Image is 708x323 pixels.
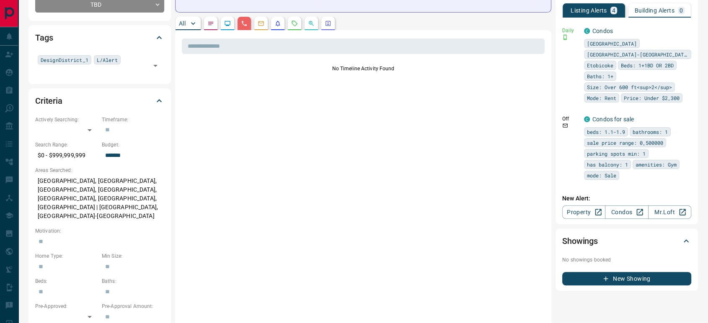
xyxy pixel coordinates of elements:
[587,94,616,102] span: Mode: Rent
[562,194,691,203] p: New Alert:
[636,160,677,169] span: amenities: Gym
[35,141,98,149] p: Search Range:
[97,56,118,64] span: L/Alert
[35,277,98,285] p: Beds:
[680,8,683,13] p: 0
[584,116,590,122] div: condos.ca
[562,231,691,251] div: Showings
[592,28,613,34] a: Condos
[35,149,98,162] p: $0 - $999,999,999
[571,8,607,13] p: Listing Alerts
[562,123,568,128] svg: Email
[241,20,248,27] svg: Calls
[562,272,691,285] button: New Showing
[587,61,613,69] span: Etobicoke
[102,141,164,149] p: Budget:
[258,20,264,27] svg: Emails
[35,227,164,235] p: Motivation:
[605,205,648,219] a: Condos
[562,34,568,40] svg: Push Notification Only
[35,91,164,111] div: Criteria
[562,234,598,248] h2: Showings
[587,138,663,147] span: sale price range: 0,500000
[562,115,579,123] p: Off
[635,8,674,13] p: Building Alerts
[35,28,164,48] div: Tags
[621,61,674,69] span: Beds: 1+1BD OR 2BD
[648,205,691,219] a: Mr.Loft
[102,252,164,260] p: Min Size:
[587,39,637,48] span: [GEOGRAPHIC_DATA]
[587,149,646,158] span: parking spots min: 1
[35,174,164,223] p: [GEOGRAPHIC_DATA], [GEOGRAPHIC_DATA], [GEOGRAPHIC_DATA], [GEOGRAPHIC_DATA], [GEOGRAPHIC_DATA], [G...
[562,27,579,34] p: Daily
[35,94,62,108] h2: Criteria
[35,167,164,174] p: Areas Searched:
[182,65,545,72] p: No Timeline Activity Found
[102,302,164,310] p: Pre-Approval Amount:
[587,160,628,169] span: has balcony: 1
[274,20,281,27] svg: Listing Alerts
[633,128,668,136] span: bathrooms: 1
[102,116,164,123] p: Timeframe:
[35,116,98,123] p: Actively Searching:
[207,20,214,27] svg: Notes
[291,20,298,27] svg: Requests
[325,20,331,27] svg: Agent Actions
[587,50,688,59] span: [GEOGRAPHIC_DATA]-[GEOGRAPHIC_DATA]
[35,302,98,310] p: Pre-Approved:
[224,20,231,27] svg: Lead Browsing Activity
[612,8,615,13] p: 4
[587,83,672,91] span: Size: Over 600 ft<sup>2</sup>
[102,277,164,285] p: Baths:
[150,60,161,72] button: Open
[587,171,616,179] span: mode: Sale
[562,205,605,219] a: Property
[41,56,88,64] span: DesignDistrict_1
[308,20,315,27] svg: Opportunities
[624,94,680,102] span: Price: Under $2,300
[562,256,691,264] p: No showings booked
[179,21,186,26] p: All
[584,28,590,34] div: condos.ca
[592,116,634,123] a: Condos for sale
[587,72,613,80] span: Baths: 1+
[35,31,53,44] h2: Tags
[35,252,98,260] p: Home Type:
[587,128,625,136] span: beds: 1.1-1.9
